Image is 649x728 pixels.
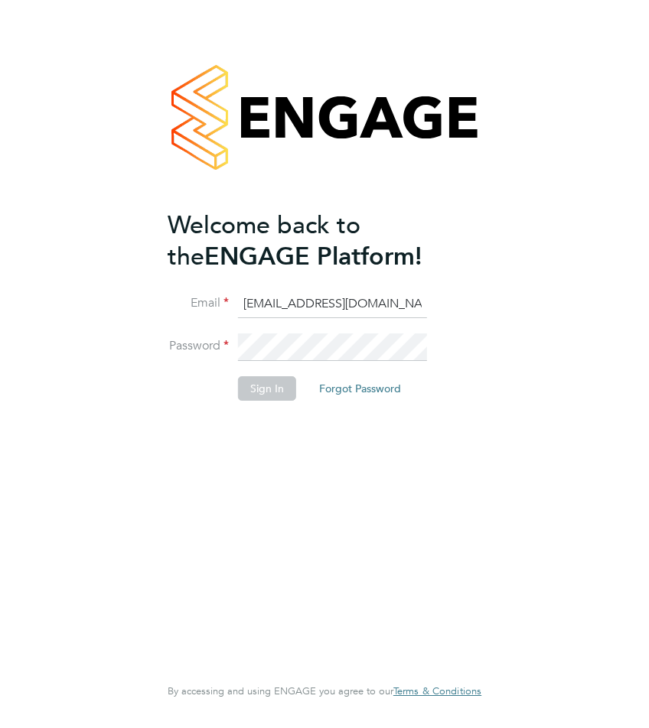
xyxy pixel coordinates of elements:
span: By accessing and using ENGAGE you agree to our [168,684,481,697]
span: Welcome back to the [168,210,360,271]
a: Terms & Conditions [393,685,481,697]
button: Forgot Password [307,376,413,401]
span: Terms & Conditions [393,684,481,697]
input: Enter your work email... [238,291,427,318]
label: Email [168,295,229,311]
h2: ENGAGE Platform! [168,210,466,272]
button: Sign In [238,376,296,401]
label: Password [168,338,229,354]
